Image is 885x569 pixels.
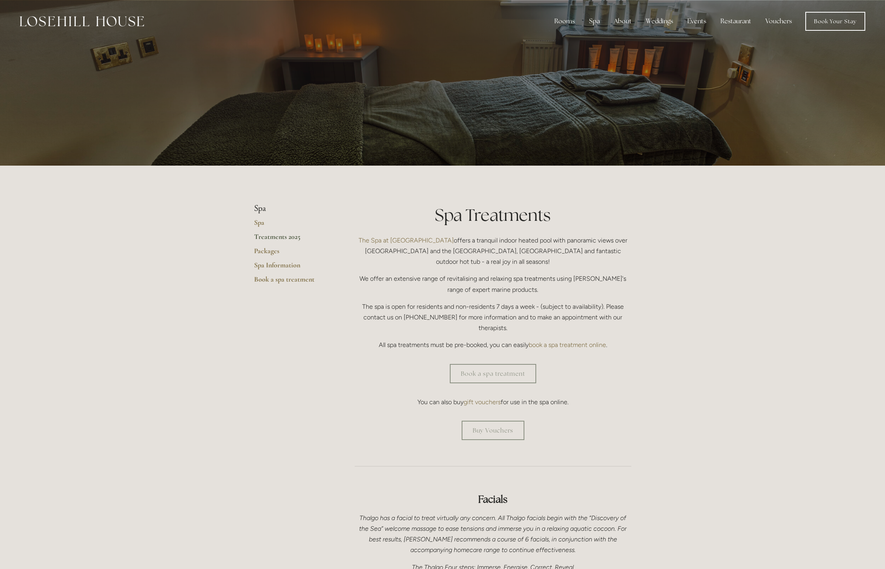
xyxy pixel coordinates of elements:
[355,301,631,334] p: The spa is open for residents and non-residents 7 days a week - (subject to availability). Please...
[355,397,631,407] p: You can also buy for use in the spa online.
[529,341,606,349] a: book a spa treatment online
[681,13,713,29] div: Events
[608,13,638,29] div: About
[254,218,329,232] a: Spa
[462,421,524,440] a: Buy Vouchers
[254,275,329,289] a: Book a spa treatment
[355,235,631,267] p: offers a tranquil indoor heated pool with panoramic views over [GEOGRAPHIC_DATA] and the [GEOGRAP...
[20,16,144,26] img: Losehill House
[548,13,581,29] div: Rooms
[359,237,454,244] a: The Spa at [GEOGRAPHIC_DATA]
[254,261,329,275] a: Spa Information
[714,13,758,29] div: Restaurant
[254,246,329,261] a: Packages
[450,364,536,383] a: Book a spa treatment
[254,232,329,246] a: Treatments 2025
[355,203,631,227] h1: Spa Treatments
[583,13,606,29] div: Spa
[805,12,865,31] a: Book Your Stay
[355,273,631,295] p: We offer an extensive range of revitalising and relaxing spa treatments using [PERSON_NAME]'s ran...
[759,13,798,29] a: Vouchers
[359,514,628,554] em: Thalgo has a facial to treat virtually any concern. All Thalgo facials begin with the “Discovery ...
[478,493,507,506] strong: Facials
[254,203,329,214] li: Spa
[355,340,631,350] p: All spa treatments must be pre-booked, you can easily .
[464,398,501,406] a: gift vouchers
[640,13,679,29] div: Weddings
